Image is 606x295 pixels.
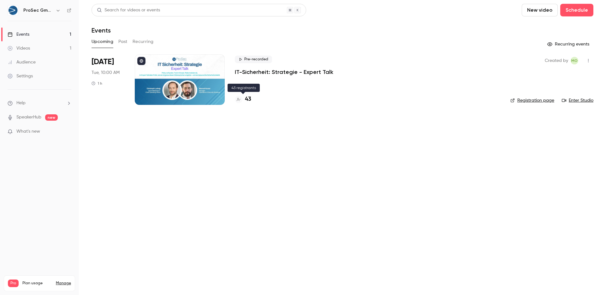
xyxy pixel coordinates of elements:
span: Help [16,100,26,106]
span: Pre-recorded [235,56,272,63]
div: Audience [8,59,36,65]
div: Sep 23 Tue, 10:00 AM (Europe/Berlin) [92,54,125,105]
div: Settings [8,73,33,79]
a: Manage [56,281,71,286]
button: New video [522,4,558,16]
span: Plan usage [22,281,52,286]
li: help-dropdown-opener [8,100,71,106]
span: Created by [545,57,568,64]
div: Videos [8,45,30,51]
a: SpeakerHub [16,114,41,121]
span: What's new [16,128,40,135]
a: Enter Studio [562,97,593,104]
h1: Events [92,27,111,34]
a: IT-Sicherheit: Strategie - Expert Talk [235,68,333,76]
button: Upcoming [92,37,113,47]
button: Past [118,37,128,47]
div: Events [8,31,29,38]
span: MD Operative [571,57,578,64]
div: 1 h [92,81,102,86]
span: Tue, 10:00 AM [92,69,120,76]
iframe: Noticeable Trigger [64,129,71,135]
h6: ProSec GmbH [23,7,53,14]
div: Search for videos or events [97,7,160,14]
span: MO [571,57,578,64]
button: Schedule [560,4,593,16]
img: ProSec GmbH [8,5,18,15]
button: Recurring [133,37,154,47]
button: Recurring events [544,39,593,49]
a: Registration page [510,97,554,104]
span: [DATE] [92,57,114,67]
a: 43 [235,95,251,104]
span: new [45,114,58,121]
span: Pro [8,280,19,287]
h4: 43 [245,95,251,104]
